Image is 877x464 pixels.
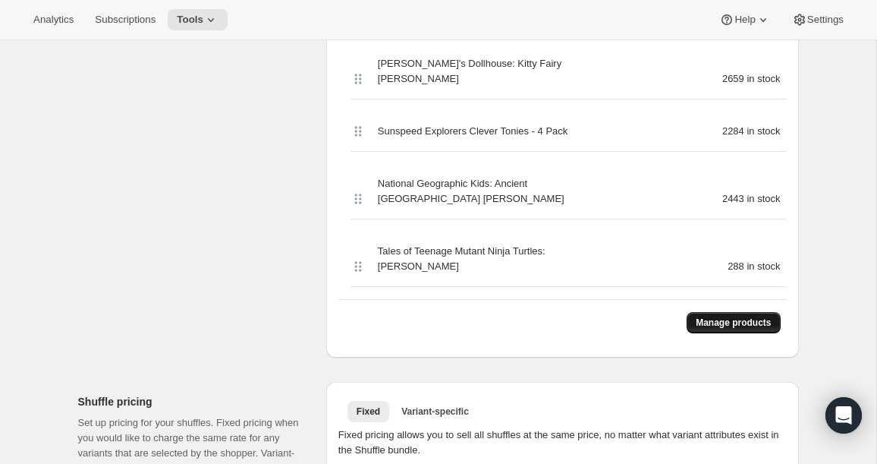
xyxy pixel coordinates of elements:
[585,191,786,207] div: 2443 in stock
[687,312,780,333] button: Manage products
[357,406,380,418] span: Fixed
[807,14,844,26] span: Settings
[783,9,853,30] button: Settings
[168,9,228,30] button: Tools
[95,14,156,26] span: Subscriptions
[378,56,573,87] span: [PERSON_NAME]'s Dollhouse: Kitty Fairy [PERSON_NAME]
[710,9,779,30] button: Help
[401,406,469,418] span: Variant-specific
[378,176,573,207] span: National Geographic Kids: Ancient [GEOGRAPHIC_DATA] [PERSON_NAME]
[338,429,779,456] span: Fixed pricing allows you to sell all shuffles at the same price, no matter what variant attribute...
[734,14,755,26] span: Help
[825,397,862,434] div: Open Intercom Messenger
[696,317,771,329] span: Manage products
[86,9,165,30] button: Subscriptions
[24,9,83,30] button: Analytics
[78,394,302,409] h2: Shuffle pricing
[585,259,786,274] div: 288 in stock
[378,124,568,139] span: Sunspeed Explorers Clever Tonies - 4 Pack
[33,14,74,26] span: Analytics
[585,71,786,87] div: 2659 in stock
[177,14,203,26] span: Tools
[378,244,573,274] span: Tales of Teenage Mutant Ninja Turtles: [PERSON_NAME]
[585,124,786,139] div: 2284 in stock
